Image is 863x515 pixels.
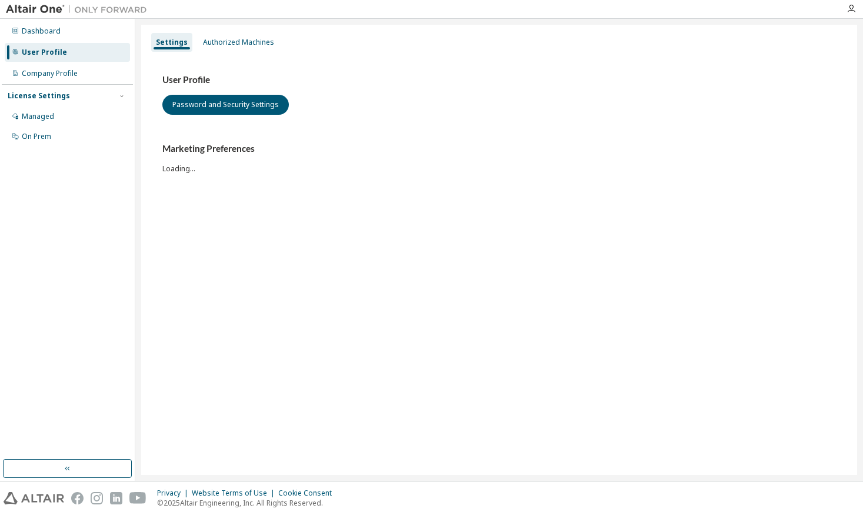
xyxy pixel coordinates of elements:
[162,143,836,155] h3: Marketing Preferences
[8,91,70,101] div: License Settings
[4,492,64,504] img: altair_logo.svg
[162,74,836,86] h3: User Profile
[157,498,339,508] p: © 2025 Altair Engineering, Inc. All Rights Reserved.
[22,48,67,57] div: User Profile
[192,489,278,498] div: Website Terms of Use
[156,38,188,47] div: Settings
[71,492,84,504] img: facebook.svg
[22,26,61,36] div: Dashboard
[162,143,836,173] div: Loading...
[91,492,103,504] img: instagram.svg
[203,38,274,47] div: Authorized Machines
[22,69,78,78] div: Company Profile
[22,112,54,121] div: Managed
[110,492,122,504] img: linkedin.svg
[22,132,51,141] div: On Prem
[6,4,153,15] img: Altair One
[129,492,146,504] img: youtube.svg
[278,489,339,498] div: Cookie Consent
[162,95,289,115] button: Password and Security Settings
[157,489,192,498] div: Privacy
